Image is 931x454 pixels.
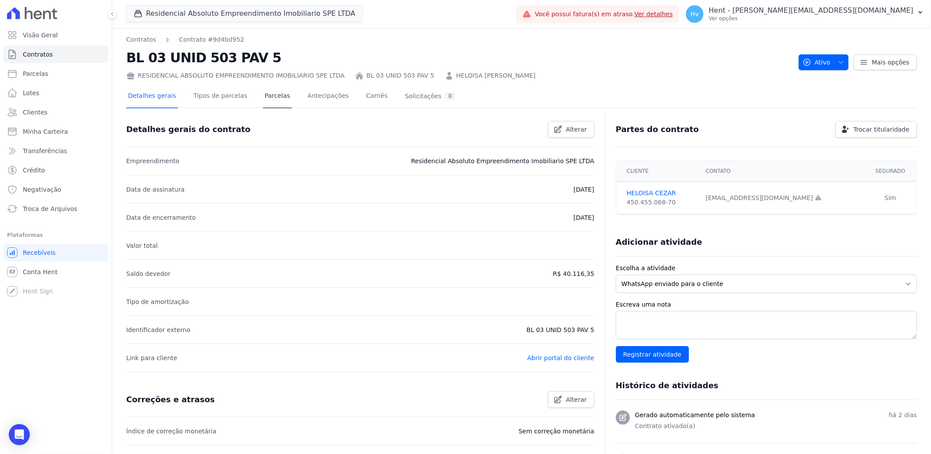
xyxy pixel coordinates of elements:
[548,391,594,408] a: Alterar
[126,124,250,135] h3: Detalhes gerais do contrato
[799,54,849,70] button: Ativo
[709,6,913,15] p: Hent - [PERSON_NAME][EMAIL_ADDRESS][DOMAIN_NAME]
[627,189,695,198] a: HELOISA CEZAR
[4,263,108,281] a: Conta Hent
[411,156,594,166] p: Residencial Absoluto Empreendimento Imobiliario SPE LTDA
[616,237,702,247] h3: Adicionar atividade
[126,71,345,80] div: RESIDENCIAL ABSOLUTO EMPREENDIMENTO IMOBILIARIO SPE LTDA
[573,184,594,195] p: [DATE]
[527,354,594,361] a: Abrir portal do cliente
[126,184,185,195] p: Data de assinatura
[616,346,689,363] input: Registrar atividade
[23,69,48,78] span: Parcelas
[403,85,457,108] a: Solicitações0
[126,48,792,68] h2: BL 03 UNID 503 PAV 5
[4,65,108,82] a: Parcelas
[706,193,859,203] div: [EMAIL_ADDRESS][DOMAIN_NAME]
[126,35,792,44] nav: Breadcrumb
[4,181,108,198] a: Negativação
[179,35,244,44] a: Contrato #9d4bd952
[23,108,47,117] span: Clientes
[835,121,917,138] a: Trocar titularidade
[9,424,30,445] div: Open Intercom Messenger
[4,244,108,261] a: Recebíveis
[864,161,917,182] th: Segurado
[126,297,189,307] p: Tipo de amortização
[616,264,917,273] label: Escolha a atividade
[23,204,77,213] span: Troca de Arquivos
[4,46,108,63] a: Contratos
[126,325,190,335] p: Identificador externo
[635,411,755,420] h3: Gerado automaticamente pelo sistema
[4,123,108,140] a: Minha Carteira
[126,212,196,223] p: Data de encerramento
[23,248,56,257] span: Recebíveis
[126,426,217,436] p: Índice de correção monetária
[263,85,292,108] a: Parcelas
[691,11,699,17] span: Hv
[535,10,673,19] span: Você possui fatura(s) em atraso.
[709,15,913,22] p: Ver opções
[23,127,68,136] span: Minha Carteira
[126,240,158,251] p: Valor total
[23,147,67,155] span: Transferências
[23,50,53,59] span: Contratos
[864,182,917,214] td: Sim
[519,426,594,436] p: Sem correção monetária
[566,395,587,404] span: Alterar
[7,230,105,240] div: Plataformas
[616,124,699,135] h3: Partes do contrato
[126,353,177,363] p: Link para cliente
[4,142,108,160] a: Transferências
[4,104,108,121] a: Clientes
[23,268,57,276] span: Conta Hent
[364,85,389,108] a: Carnês
[889,411,917,420] p: há 2 dias
[700,161,864,182] th: Contato
[635,11,673,18] a: Ver detalhes
[4,200,108,218] a: Troca de Arquivos
[566,125,587,134] span: Alterar
[573,212,594,223] p: [DATE]
[126,35,244,44] nav: Breadcrumb
[679,2,931,26] button: Hv Hent - [PERSON_NAME][EMAIL_ADDRESS][DOMAIN_NAME] Ver opções
[23,166,45,175] span: Crédito
[405,92,455,100] div: Solicitações
[126,394,215,405] h3: Correções e atrasos
[126,268,171,279] p: Saldo devedor
[616,161,700,182] th: Cliente
[616,300,917,309] label: Escreva uma nota
[456,71,536,80] a: HELOISA [PERSON_NAME]
[445,92,455,100] div: 0
[126,35,156,44] a: Contratos
[366,71,434,80] a: BL 03 UNID 503 PAV 5
[627,198,695,207] div: 450.455.068-70
[4,84,108,102] a: Lotes
[548,121,594,138] a: Alterar
[616,380,718,391] h3: Histórico de atividades
[126,156,179,166] p: Empreendimento
[23,31,58,39] span: Visão Geral
[306,85,351,108] a: Antecipações
[126,85,178,108] a: Detalhes gerais
[553,268,594,279] p: R$ 40.116,35
[635,422,917,431] p: Contrato ativado(a)
[872,58,910,67] span: Mais opções
[526,325,594,335] p: BL 03 UNID 503 PAV 5
[23,89,39,97] span: Lotes
[853,125,910,134] span: Trocar titularidade
[854,54,917,70] a: Mais opções
[192,85,249,108] a: Tipos de parcelas
[126,5,363,22] button: Residencial Absoluto Empreendimento Imobiliario SPE LTDA
[4,161,108,179] a: Crédito
[23,185,61,194] span: Negativação
[4,26,108,44] a: Visão Geral
[803,54,831,70] span: Ativo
